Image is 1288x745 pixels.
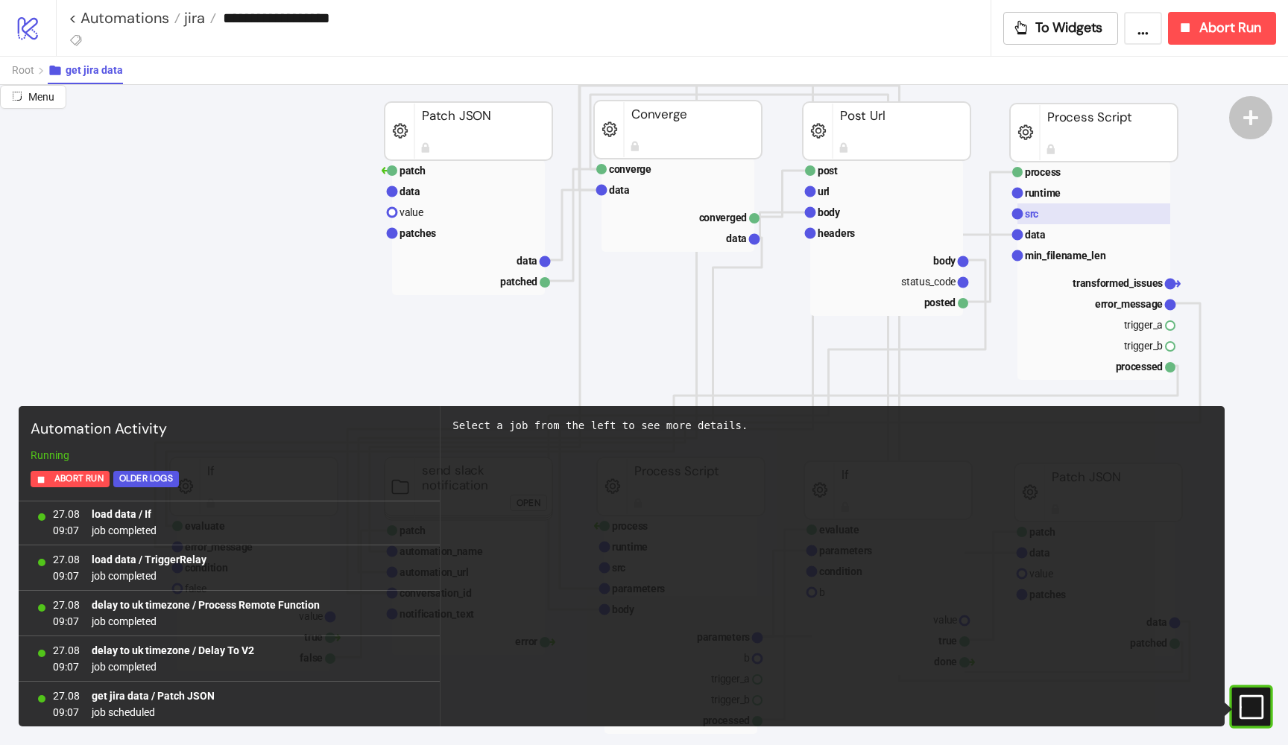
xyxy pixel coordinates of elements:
[92,690,215,702] b: get jira data / Patch JSON
[48,57,123,84] button: get jira data
[1124,12,1162,45] button: ...
[92,704,215,720] span: job scheduled
[25,447,434,463] div: Running
[92,644,254,656] b: delay to uk timezone / Delay To V2
[53,506,80,522] span: 27.08
[726,232,747,244] text: data
[66,64,123,76] span: get jira data
[517,255,537,267] text: data
[818,227,855,239] text: headers
[92,522,157,539] span: job completed
[54,470,104,487] span: Abort Run
[53,522,80,539] span: 09:07
[400,206,423,218] text: value
[609,184,630,196] text: data
[609,163,651,175] text: converge
[901,276,956,288] text: status_code
[1025,166,1061,178] text: process
[818,206,841,218] text: body
[92,568,206,584] span: job completed
[25,412,434,447] div: Automation Activity
[452,418,1213,434] div: Select a job from the left to see more details.
[180,10,216,25] a: jira
[1025,250,1106,261] text: min_filename_len
[92,508,151,520] b: load data / If
[818,165,838,177] text: post
[53,688,80,704] span: 27.08
[12,64,34,76] span: Root
[53,568,80,584] span: 09:07
[1073,277,1163,289] text: transformed_issues
[92,659,254,675] span: job completed
[1025,229,1046,241] text: data
[933,255,956,267] text: body
[53,613,80,630] span: 09:07
[53,597,80,613] span: 27.08
[1095,298,1163,310] text: error_message
[119,470,173,487] div: Older Logs
[1003,12,1119,45] button: To Widgets
[53,551,80,568] span: 27.08
[69,10,180,25] a: < Automations
[12,91,22,101] span: radius-bottomright
[12,57,48,84] button: Root
[53,659,80,675] span: 09:07
[1025,187,1061,199] text: runtime
[92,613,320,630] span: job completed
[113,471,179,487] button: Older Logs
[1035,19,1103,37] span: To Widgets
[28,91,54,103] span: Menu
[400,186,420,197] text: data
[400,227,436,239] text: patches
[180,8,205,28] span: jira
[818,186,830,197] text: url
[92,554,206,565] b: load data / TriggerRelay
[92,599,320,611] b: delay to uk timezone / Process Remote Function
[1025,208,1038,220] text: src
[53,704,80,720] span: 09:07
[53,642,80,659] span: 27.08
[31,471,110,487] button: Abort Run
[1199,19,1261,37] span: Abort Run
[1168,12,1276,45] button: Abort Run
[400,165,426,177] text: patch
